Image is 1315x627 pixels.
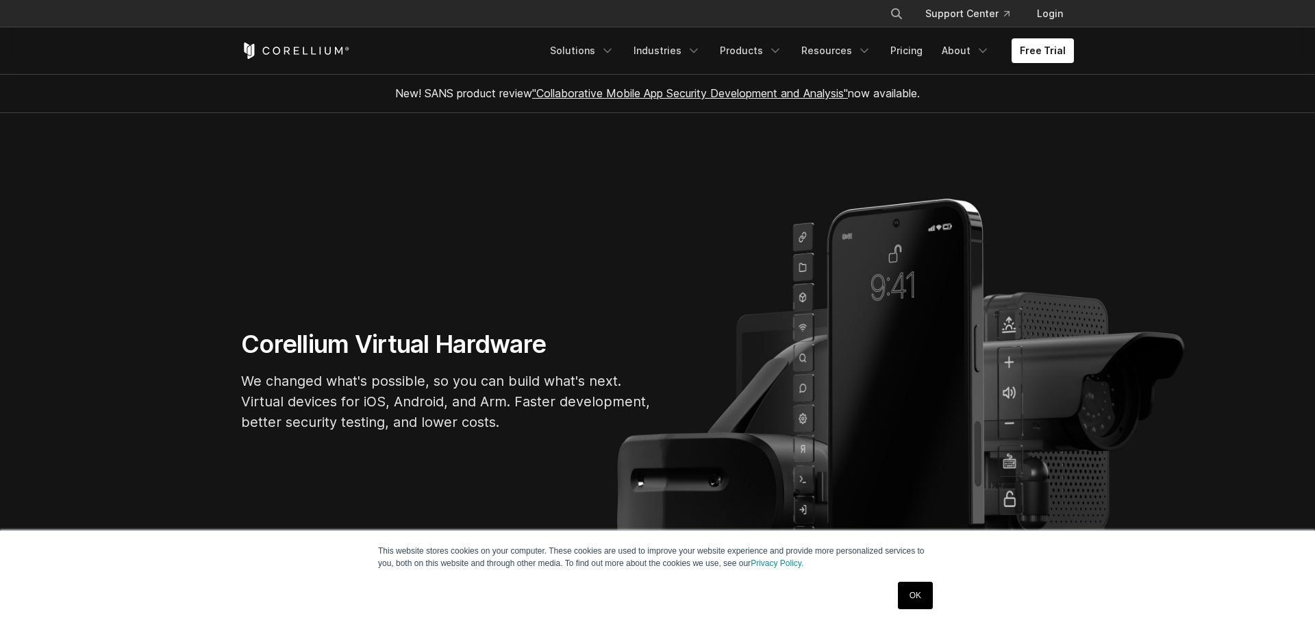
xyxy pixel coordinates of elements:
div: Navigation Menu [873,1,1074,26]
div: Navigation Menu [542,38,1074,63]
a: "Collaborative Mobile App Security Development and Analysis" [532,86,848,100]
a: Resources [793,38,879,63]
span: New! SANS product review now available. [395,86,920,100]
a: Privacy Policy. [751,558,803,568]
a: Pricing [882,38,931,63]
a: Support Center [914,1,1020,26]
a: Industries [625,38,709,63]
h1: Corellium Virtual Hardware [241,329,652,360]
a: Products [712,38,790,63]
a: Login [1026,1,1074,26]
button: Search [884,1,909,26]
p: We changed what's possible, so you can build what's next. Virtual devices for iOS, Android, and A... [241,371,652,432]
a: Corellium Home [241,42,350,59]
a: About [934,38,998,63]
p: This website stores cookies on your computer. These cookies are used to improve your website expe... [378,545,937,569]
a: Free Trial [1012,38,1074,63]
a: Solutions [542,38,623,63]
a: OK [898,582,933,609]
